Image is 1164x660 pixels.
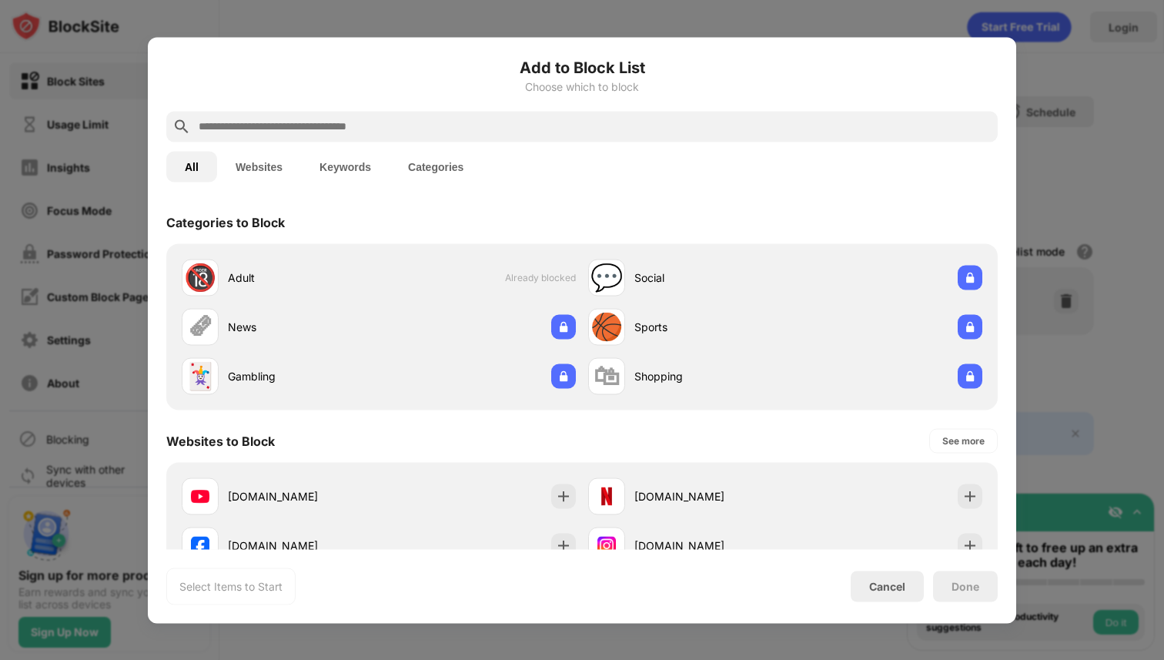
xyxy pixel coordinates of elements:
img: favicons [597,487,616,505]
h6: Add to Block List [166,55,998,79]
div: See more [942,433,985,448]
div: Categories to Block [166,214,285,229]
div: 🛍 [594,360,620,392]
img: favicons [597,536,616,554]
div: Select Items to Start [179,578,283,594]
div: [DOMAIN_NAME] [228,488,379,504]
div: [DOMAIN_NAME] [228,538,379,554]
div: [DOMAIN_NAME] [634,488,785,504]
span: Already blocked [505,272,576,283]
button: Websites [217,151,301,182]
div: 🔞 [184,262,216,293]
div: [DOMAIN_NAME] [634,538,785,554]
img: favicons [191,487,209,505]
div: News [228,319,379,335]
div: Sports [634,319,785,335]
div: Adult [228,270,379,286]
div: Websites to Block [166,433,275,448]
div: Cancel [869,580,905,593]
div: Done [952,580,979,592]
div: Gambling [228,368,379,384]
button: Keywords [301,151,390,182]
div: Shopping [634,368,785,384]
button: Categories [390,151,482,182]
div: 💬 [590,262,623,293]
div: Social [634,270,785,286]
div: 🃏 [184,360,216,392]
div: Choose which to block [166,80,998,92]
div: 🗞 [187,311,213,343]
img: favicons [191,536,209,554]
button: All [166,151,217,182]
img: search.svg [172,117,191,136]
div: 🏀 [590,311,623,343]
